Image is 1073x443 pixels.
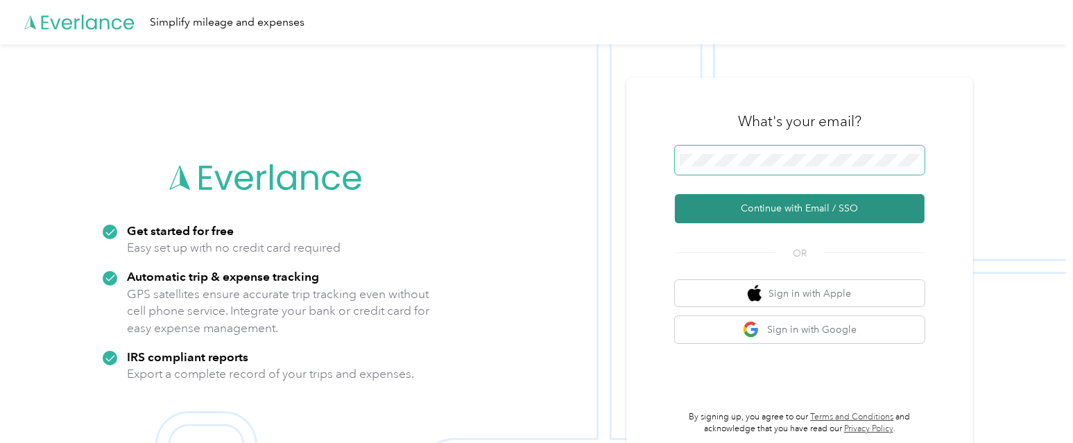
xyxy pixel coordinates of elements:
button: apple logoSign in with Apple [675,280,925,307]
span: OR [775,246,824,261]
strong: IRS compliant reports [127,349,248,364]
strong: Get started for free [127,223,234,238]
a: Terms and Conditions [810,412,893,422]
div: Simplify mileage and expenses [150,14,304,31]
button: google logoSign in with Google [675,316,925,343]
strong: Automatic trip & expense tracking [127,269,319,284]
a: Privacy Policy [844,424,893,434]
h3: What's your email? [738,112,861,131]
p: GPS satellites ensure accurate trip tracking even without cell phone service. Integrate your bank... [127,286,430,337]
img: apple logo [748,285,762,302]
p: Easy set up with no credit card required [127,239,341,257]
img: google logo [743,321,760,338]
button: Continue with Email / SSO [675,194,925,223]
p: By signing up, you agree to our and acknowledge that you have read our . [675,411,925,435]
p: Export a complete record of your trips and expenses. [127,365,414,383]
